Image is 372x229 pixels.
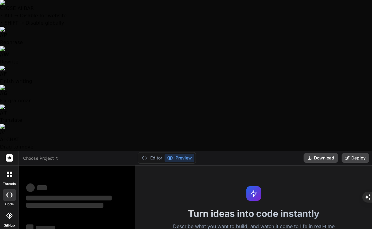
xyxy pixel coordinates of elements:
[37,185,47,190] span: ‌
[26,196,112,200] span: ‌
[23,155,59,161] span: Choose Project
[5,202,14,207] label: code
[304,153,338,163] button: Download
[342,153,369,163] button: Deploy
[139,208,368,219] h1: Turn ideas into code instantly
[3,181,16,186] label: threads
[139,154,165,162] button: Editor
[165,154,194,162] button: Preview
[4,223,15,228] label: GitHub
[26,183,35,192] span: ‌
[26,203,103,208] span: ‌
